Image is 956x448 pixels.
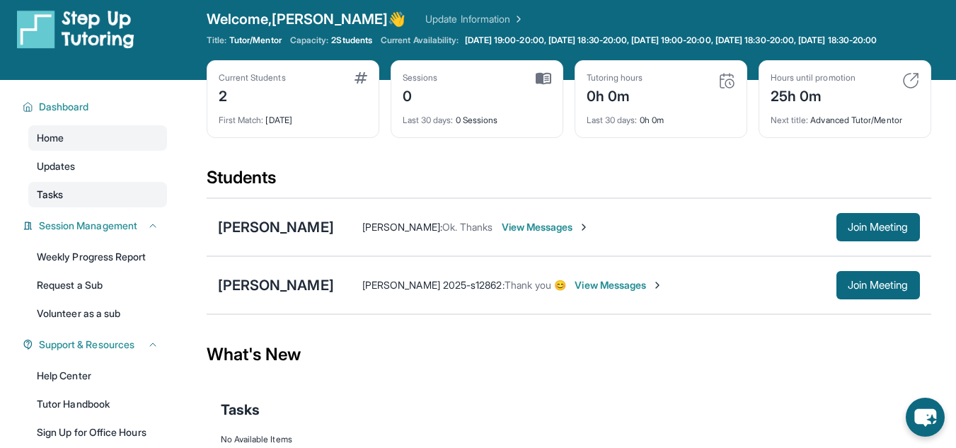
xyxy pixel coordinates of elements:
div: 0 [403,84,438,106]
a: Updates [28,154,167,179]
span: Tutor/Mentor [229,35,282,46]
span: Home [37,131,64,145]
span: Thank you 😊 [505,279,567,291]
span: [PERSON_NAME] 2025-s12862 : [362,279,505,291]
div: 0 Sessions [403,106,551,126]
span: View Messages [575,278,663,292]
a: Update Information [425,12,524,26]
span: Welcome, [PERSON_NAME] 👋 [207,9,406,29]
span: Tasks [37,188,63,202]
button: Session Management [33,219,159,233]
img: Chevron-Right [578,222,589,233]
div: Sessions [403,72,438,84]
div: No Available Items [221,434,917,445]
span: First Match : [219,115,264,125]
img: card [536,72,551,85]
div: 25h 0m [771,84,856,106]
span: Title: [207,35,226,46]
span: Join Meeting [848,281,909,289]
a: Home [28,125,167,151]
img: card [902,72,919,89]
span: Last 30 days : [587,115,638,125]
span: Join Meeting [848,223,909,231]
a: Weekly Progress Report [28,244,167,270]
span: Session Management [39,219,137,233]
a: Sign Up for Office Hours [28,420,167,445]
button: chat-button [906,398,945,437]
a: [DATE] 19:00-20:00, [DATE] 18:30-20:00, [DATE] 19:00-20:00, [DATE] 18:30-20:00, [DATE] 18:30-20:00 [462,35,880,46]
img: logo [17,9,134,49]
img: card [355,72,367,84]
span: Next title : [771,115,809,125]
span: Tasks [221,400,260,420]
span: Ok. Thanks [442,221,493,233]
a: Tasks [28,182,167,207]
div: What's New [207,323,931,386]
span: Last 30 days : [403,115,454,125]
div: [PERSON_NAME] [218,275,334,295]
span: Capacity: [290,35,329,46]
img: Chevron Right [510,12,524,26]
div: 0h 0m [587,84,643,106]
button: Support & Resources [33,338,159,352]
a: Volunteer as a sub [28,301,167,326]
button: Dashboard [33,100,159,114]
span: 2 Students [331,35,372,46]
span: Support & Resources [39,338,134,352]
div: 0h 0m [587,106,735,126]
span: Current Availability: [381,35,459,46]
span: Dashboard [39,100,89,114]
div: Tutoring hours [587,72,643,84]
a: Help Center [28,363,167,389]
div: [PERSON_NAME] [218,217,334,237]
div: Advanced Tutor/Mentor [771,106,919,126]
div: Current Students [219,72,286,84]
div: [DATE] [219,106,367,126]
div: Hours until promotion [771,72,856,84]
img: Chevron-Right [652,280,663,291]
button: Join Meeting [836,271,920,299]
button: Join Meeting [836,213,920,241]
span: [PERSON_NAME] : [362,221,442,233]
span: Updates [37,159,76,173]
a: Request a Sub [28,272,167,298]
a: Tutor Handbook [28,391,167,417]
div: 2 [219,84,286,106]
span: [DATE] 19:00-20:00, [DATE] 18:30-20:00, [DATE] 19:00-20:00, [DATE] 18:30-20:00, [DATE] 18:30-20:00 [465,35,877,46]
span: View Messages [502,220,590,234]
div: Students [207,166,931,197]
img: card [718,72,735,89]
